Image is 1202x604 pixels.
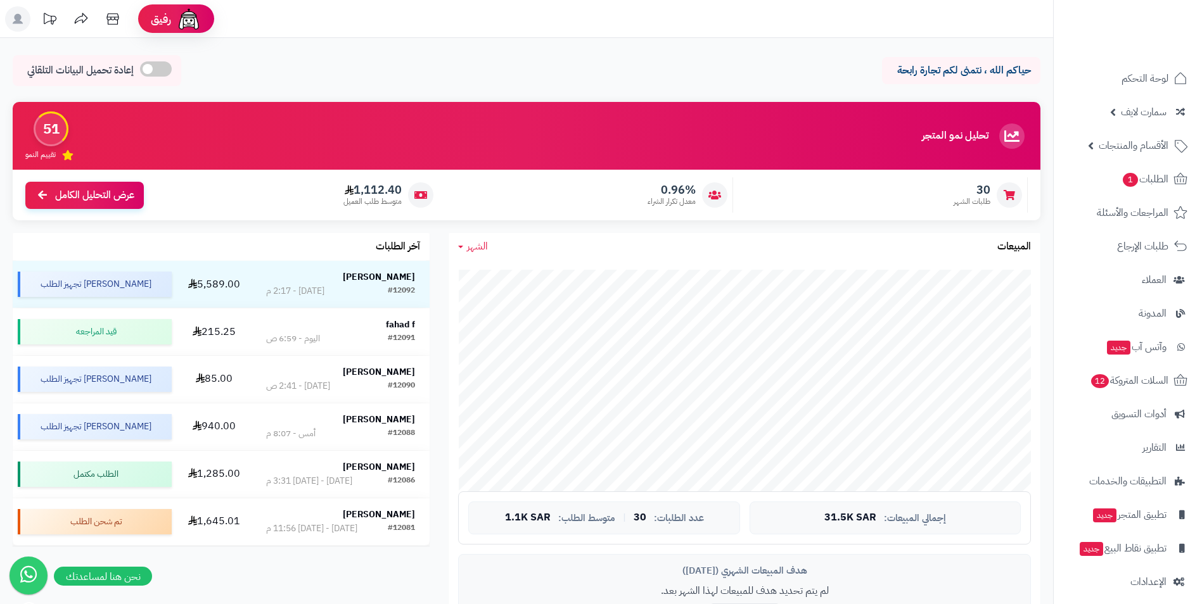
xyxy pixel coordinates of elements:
td: 215.25 [177,308,252,355]
a: تحديثات المنصة [34,6,65,35]
span: سمارت لايف [1121,103,1167,121]
strong: [PERSON_NAME] [343,365,415,379]
p: حياكم الله ، نتمنى لكم تجارة رابحة [892,63,1031,78]
a: العملاء [1061,265,1194,295]
td: 85.00 [177,356,252,403]
a: التطبيقات والخدمات [1061,466,1194,496]
div: #12088 [388,427,415,440]
span: العملاء [1142,271,1167,289]
td: 1,285.00 [177,451,252,498]
span: الإعدادات [1130,573,1167,591]
div: قيد المراجعه [18,319,172,344]
strong: [PERSON_NAME] [343,413,415,426]
a: المدونة [1061,298,1194,329]
a: تطبيق نقاط البيعجديد [1061,533,1194,563]
span: 1.1K SAR [505,512,551,524]
div: [PERSON_NAME] تجهيز الطلب [18,414,172,439]
span: 30 [634,512,646,524]
span: التقارير [1142,439,1167,456]
span: 31.5K SAR [824,512,876,524]
div: اليوم - 6:59 ص [266,332,320,345]
div: [DATE] - 2:17 م [266,285,324,298]
a: طلبات الإرجاع [1061,231,1194,261]
span: جديد [1107,341,1130,355]
div: أمس - 8:07 م [266,427,316,440]
a: تطبيق المتجرجديد [1061,500,1194,530]
a: وآتس آبجديد [1061,332,1194,362]
span: رفيق [151,11,171,27]
span: وآتس آب [1106,338,1167,356]
a: التقارير [1061,432,1194,463]
span: متوسط الطلب: [558,513,615,524]
strong: [PERSON_NAME] [343,460,415,474]
span: السلات المتروكة [1090,372,1168,389]
a: أدوات التسويق [1061,399,1194,429]
h3: آخر الطلبات [376,241,420,253]
a: السلات المتروكة12 [1061,365,1194,396]
span: طلبات الإرجاع [1117,237,1168,255]
span: المراجعات والأسئلة [1097,204,1168,222]
span: التطبيقات والخدمات [1089,472,1167,490]
span: تطبيق المتجر [1092,506,1167,524]
a: لوحة التحكم [1061,63,1194,94]
a: الطلبات1 [1061,164,1194,194]
div: #12092 [388,285,415,298]
span: الطلبات [1122,170,1168,188]
div: [PERSON_NAME] تجهيز الطلب [18,272,172,297]
a: الشهر [458,239,488,254]
p: لم يتم تحديد هدف للمبيعات لهذا الشهر بعد. [468,584,1021,598]
div: هدف المبيعات الشهري ([DATE]) [468,564,1021,577]
span: المدونة [1139,305,1167,322]
strong: [PERSON_NAME] [343,270,415,284]
span: إجمالي المبيعات: [884,513,946,524]
div: [PERSON_NAME] تجهيز الطلب [18,367,172,392]
span: 30 [954,183,990,197]
div: #12081 [388,522,415,535]
img: logo-2.png [1116,31,1190,58]
div: [DATE] - [DATE] 11:56 م [266,522,357,535]
strong: [PERSON_NAME] [343,508,415,521]
div: #12091 [388,332,415,345]
span: 0.96% [648,183,696,197]
span: جديد [1093,508,1116,522]
span: الشهر [467,239,488,254]
span: تطبيق نقاط البيع [1078,539,1167,557]
h3: المبيعات [997,241,1031,253]
a: عرض التحليل الكامل [25,182,144,209]
img: ai-face.png [176,6,201,32]
div: تم شحن الطلب [18,509,172,534]
div: [DATE] - [DATE] 3:31 م [266,475,352,488]
div: #12090 [388,380,415,393]
span: معدل تكرار الشراء [648,196,696,207]
div: الطلب مكتمل [18,462,172,487]
span: متوسط طلب العميل [343,196,402,207]
span: جديد [1080,542,1103,556]
span: عرض التحليل الكامل [55,188,134,203]
div: #12086 [388,475,415,488]
span: طلبات الشهر [954,196,990,207]
strong: fahad f [386,318,415,331]
a: المراجعات والأسئلة [1061,198,1194,228]
div: [DATE] - 2:41 ص [266,380,330,393]
span: 1 [1123,173,1138,187]
span: | [623,513,626,522]
a: الإعدادات [1061,567,1194,597]
span: 1,112.40 [343,183,402,197]
td: 940.00 [177,403,252,450]
span: تقييم النمو [25,149,56,160]
span: أدوات التسويق [1111,405,1167,423]
span: إعادة تحميل البيانات التلقائي [27,63,134,78]
td: 1,645.01 [177,498,252,545]
span: 12 [1091,374,1109,388]
span: لوحة التحكم [1122,70,1168,87]
td: 5,589.00 [177,261,252,308]
span: الأقسام والمنتجات [1099,137,1168,154]
span: عدد الطلبات: [654,513,704,524]
h3: تحليل نمو المتجر [922,130,988,142]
